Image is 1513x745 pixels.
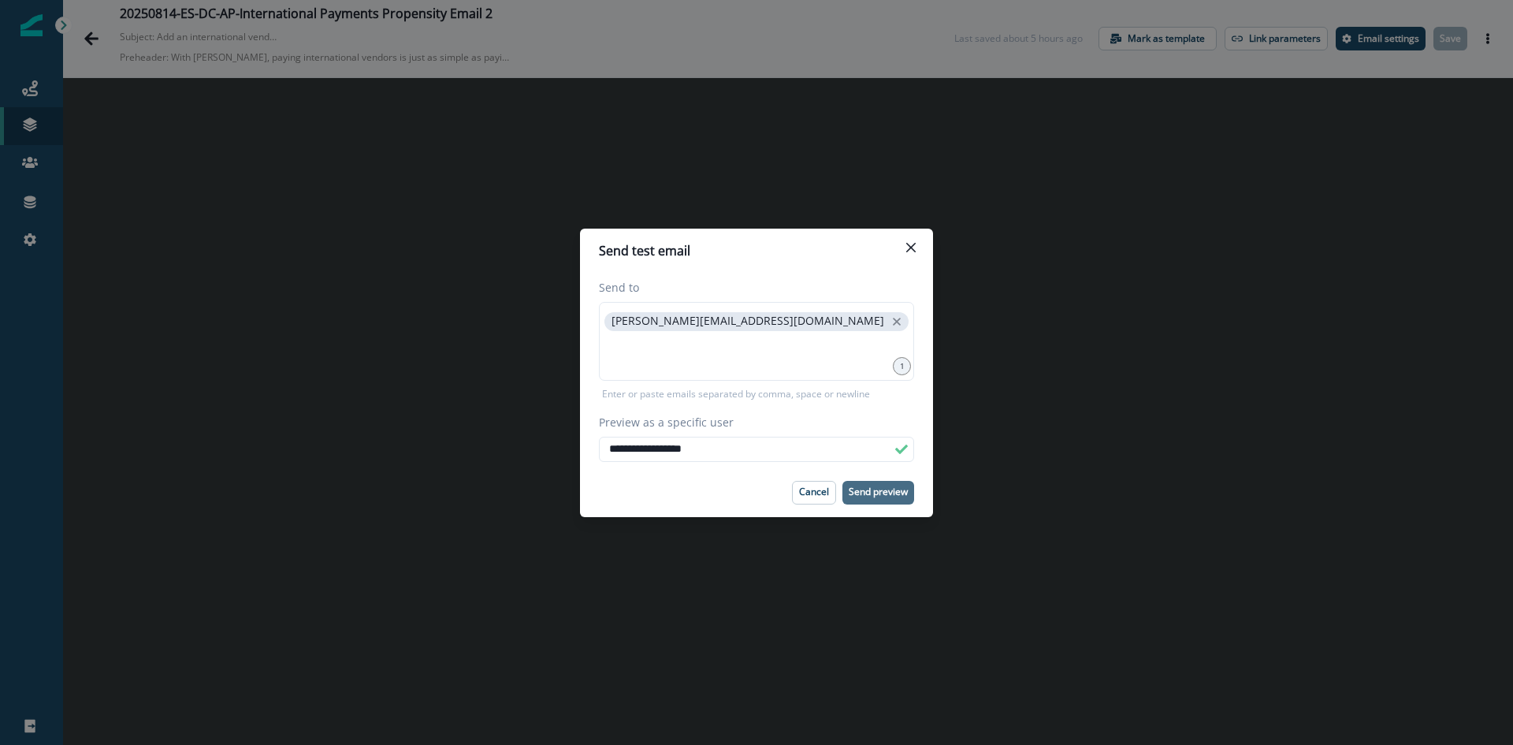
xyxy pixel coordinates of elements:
p: Send test email [599,241,690,260]
p: Send preview [849,486,908,497]
button: Close [898,235,924,260]
label: Preview as a specific user [599,414,905,430]
button: Send preview [842,481,914,505]
button: Cancel [792,481,836,505]
p: Enter or paste emails separated by comma, space or newline [599,387,873,401]
label: Send to [599,279,905,296]
button: close [889,314,905,330]
p: Cancel [799,486,829,497]
p: [PERSON_NAME][EMAIL_ADDRESS][DOMAIN_NAME] [612,315,884,328]
div: 1 [893,357,911,375]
